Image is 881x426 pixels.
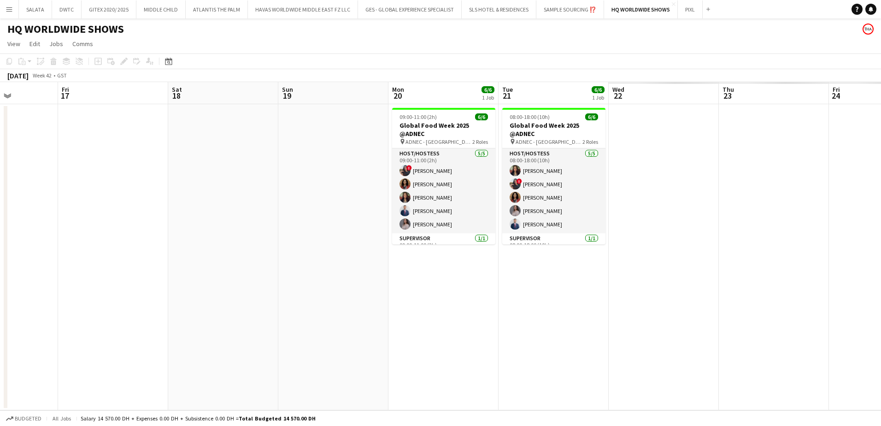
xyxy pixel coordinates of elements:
button: SAMPLE SOURCING ⁉️ [536,0,604,18]
button: DWTC [52,0,82,18]
button: MIDDLE CHILD [136,0,186,18]
app-user-avatar: THA_Sales Team [863,24,874,35]
span: All jobs [51,415,73,422]
button: SLS HOTEL & RESIDENCES [462,0,536,18]
div: [DATE] [7,71,29,80]
a: View [4,38,24,50]
button: HQ WORLDWIDE SHOWS [604,0,678,18]
button: ATLANTIS THE PALM [186,0,248,18]
h1: HQ WORLDWIDE SHOWS [7,22,124,36]
span: View [7,40,20,48]
button: PIXL [678,0,703,18]
a: Edit [26,38,44,50]
button: GES - GLOBAL EXPERIENCE SPECIALIST [358,0,462,18]
button: Budgeted [5,414,43,424]
button: HAVAS WORLDWIDE MIDDLE EAST FZ LLC [248,0,358,18]
span: Jobs [49,40,63,48]
span: Edit [29,40,40,48]
span: Comms [72,40,93,48]
a: Jobs [46,38,67,50]
span: Total Budgeted 14 570.00 DH [239,415,316,422]
button: GITEX 2020/ 2025 [82,0,136,18]
button: SALATA [19,0,52,18]
span: Budgeted [15,415,41,422]
span: Week 42 [30,72,53,79]
div: Salary 14 570.00 DH + Expenses 0.00 DH + Subsistence 0.00 DH = [81,415,316,422]
a: Comms [69,38,97,50]
div: GST [57,72,67,79]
